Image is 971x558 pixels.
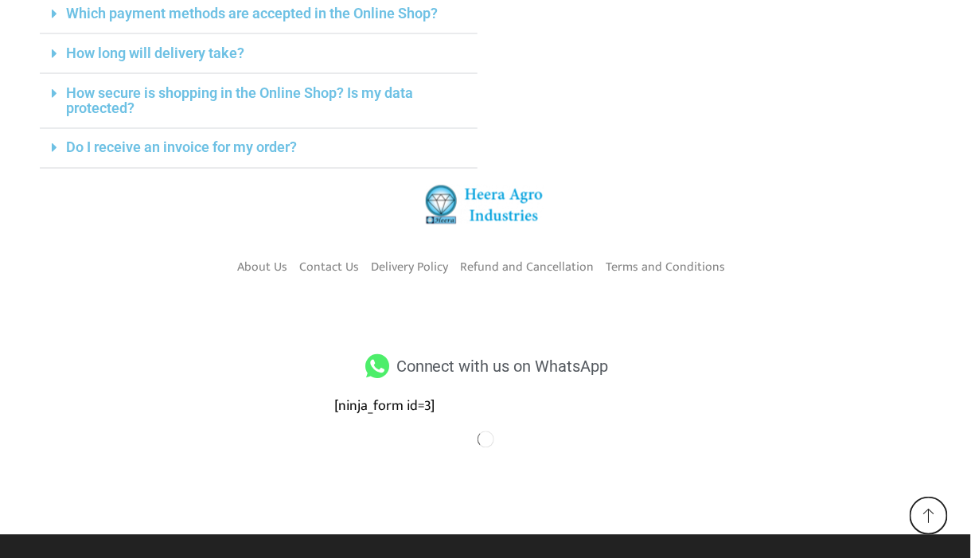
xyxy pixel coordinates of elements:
a: Refund and Cancellation [460,254,594,281]
img: heera-logo-84.png [426,185,545,224]
a: Delivery Policy [371,254,448,281]
div: Do I receive an invoice for my order? [40,129,478,169]
span: Connect with us on WhatsApp [392,353,609,381]
a: About Us [237,254,287,281]
a: Contact Us [299,254,359,281]
div: [ninja_form id=3] [334,397,637,418]
a: How secure is shopping in the Online Shop? Is my data protected? [66,84,413,116]
a: Terms and Conditions [606,254,725,281]
div: How long will delivery take? [40,34,478,74]
a: How long will delivery take? [66,45,244,61]
div: How secure is shopping in the Online Shop? Is my data protected? [40,74,478,129]
a: Which payment methods are accepted in the Online Shop? [66,5,438,21]
a: Do I receive an invoice for my order? [66,139,297,156]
